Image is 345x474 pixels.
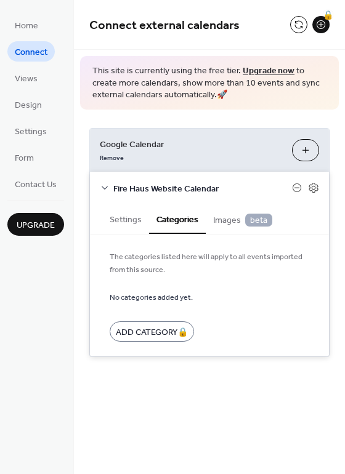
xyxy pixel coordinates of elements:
span: Fire Haus Website Calendar [113,182,292,195]
span: beta [245,214,272,227]
span: This site is currently using the free tier. to create more calendars, show more than 10 events an... [92,65,327,102]
a: Contact Us [7,174,64,194]
a: Form [7,147,41,167]
span: Google Calendar [100,138,282,151]
button: Upgrade [7,213,64,236]
span: Design [15,99,42,112]
a: Upgrade now [243,63,294,79]
span: Home [15,20,38,33]
button: Categories [149,204,206,234]
span: Connect [15,46,47,59]
span: Remove [100,153,124,162]
span: The categories listed here will apply to all events imported from this source. [110,250,309,276]
span: Connect external calendars [89,14,240,38]
span: Form [15,152,34,165]
a: Design [7,94,49,114]
span: Upgrade [17,219,55,232]
span: Views [15,73,38,86]
span: Contact Us [15,179,57,191]
a: Settings [7,121,54,141]
a: Connect [7,41,55,62]
button: Settings [102,204,149,233]
span: Settings [15,126,47,139]
a: Views [7,68,45,88]
button: Images beta [206,204,280,233]
a: Home [7,15,46,35]
span: Images [213,214,272,227]
span: No categories added yet. [110,291,193,303]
